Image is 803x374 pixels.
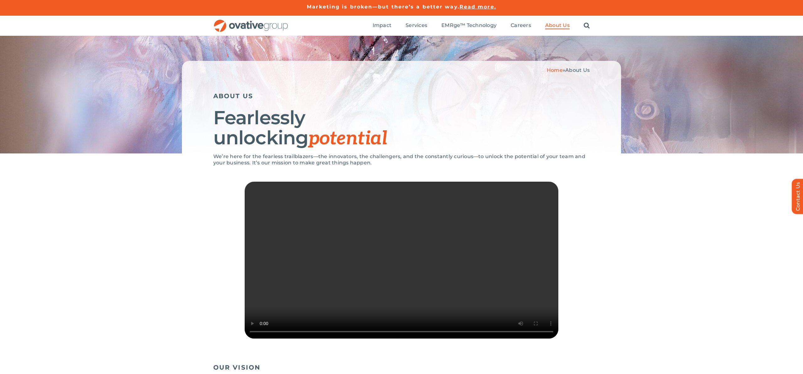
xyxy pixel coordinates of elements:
[213,19,289,25] a: OG_Full_horizontal_RGB
[511,22,531,29] a: Careers
[373,22,391,29] a: Impact
[547,67,563,73] a: Home
[213,153,590,166] p: We’re here for the fearless trailblazers—the innovators, the challengers, and the constantly curi...
[213,364,590,371] h5: OUR VISION
[213,92,590,100] h5: ABOUT US
[545,22,570,29] a: About Us
[406,22,427,29] a: Services
[213,108,590,149] h1: Fearlessly unlocking
[460,4,496,10] a: Read more.
[245,182,558,339] video: Sorry, your browser doesn't support embedded videos.
[584,22,590,29] a: Search
[307,4,460,10] a: Marketing is broken—but there’s a better way.
[441,22,497,29] a: EMRge™ Technology
[547,67,590,73] span: »
[373,16,590,36] nav: Menu
[308,127,387,150] span: potential
[565,67,590,73] span: About Us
